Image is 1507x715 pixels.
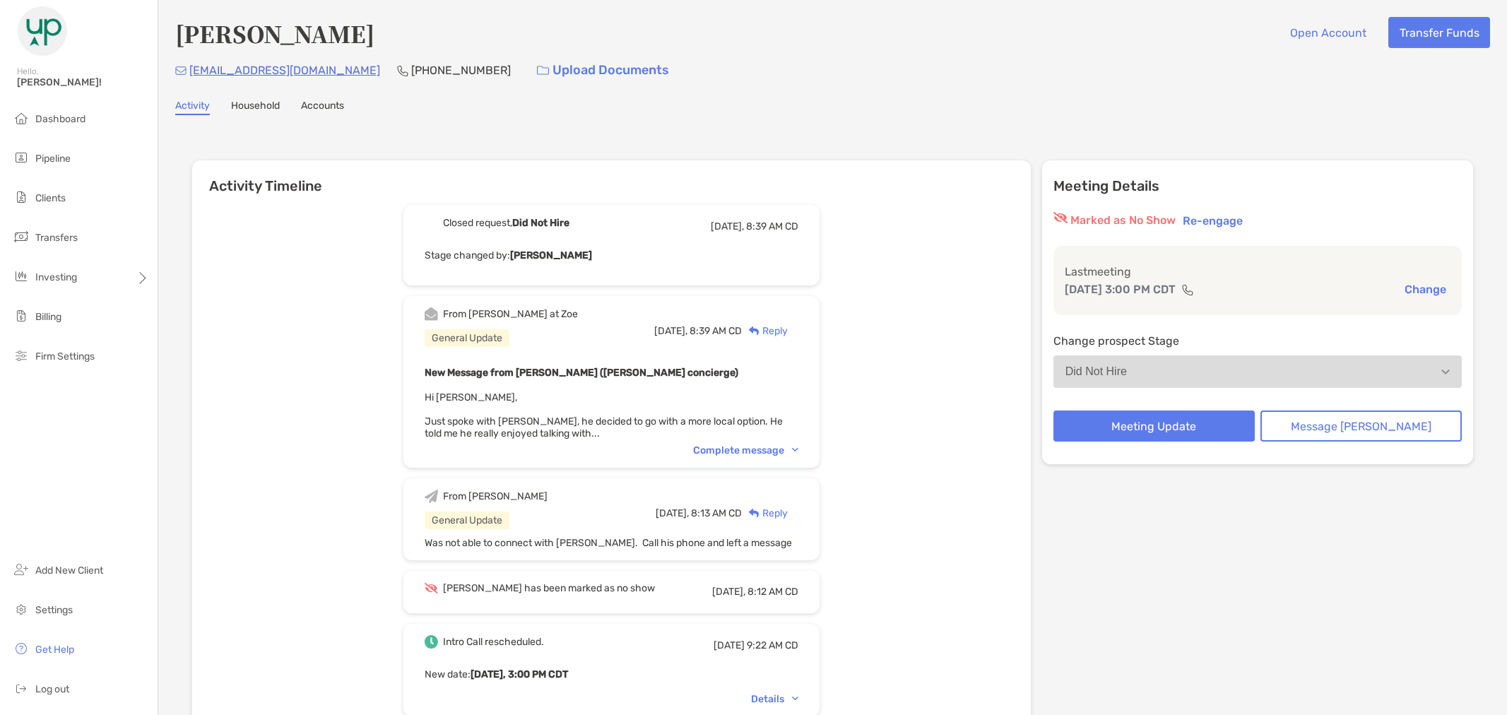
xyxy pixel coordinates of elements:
[13,307,30,324] img: billing icon
[746,220,798,232] span: 8:39 AM CD
[1400,282,1450,297] button: Change
[35,271,77,283] span: Investing
[35,311,61,323] span: Billing
[13,601,30,617] img: settings icon
[1065,365,1127,378] div: Did Not Hire
[690,325,742,337] span: 8:39 AM CD
[17,6,68,57] img: Zoe Logo
[425,391,783,439] span: Hi [PERSON_NAME], Just spoke with [PERSON_NAME], he decided to go with a more local option. He to...
[425,216,438,230] img: Event icon
[510,249,592,261] b: [PERSON_NAME]
[231,100,280,115] a: Household
[1178,212,1247,229] button: Re-engage
[425,537,792,549] span: Was not able to connect with [PERSON_NAME]. Call his phone and left a message
[747,586,798,598] span: 8:12 AM CD
[471,668,568,680] b: [DATE], 3:00 PM CDT
[425,635,438,649] img: Event icon
[443,308,578,320] div: From [PERSON_NAME] at Zoe
[792,448,798,452] img: Chevron icon
[425,512,509,529] div: General Update
[35,565,103,577] span: Add New Client
[1065,280,1176,298] p: [DATE] 3:00 PM CDT
[425,247,798,264] p: Stage changed by:
[712,586,745,598] span: [DATE],
[189,61,380,79] p: [EMAIL_ADDRESS][DOMAIN_NAME]
[742,506,788,521] div: Reply
[1070,212,1176,229] p: Marked as No Show
[35,644,74,656] span: Get Help
[1053,410,1255,442] button: Meeting Update
[443,490,548,502] div: From [PERSON_NAME]
[1065,263,1450,280] p: Last meeting
[17,76,149,88] span: [PERSON_NAME]!
[1053,212,1068,223] img: red eyr
[175,100,210,115] a: Activity
[425,307,438,321] img: Event icon
[749,509,760,518] img: Reply icon
[443,217,569,229] div: Closed request,
[443,636,544,648] div: Intro Call rescheduled.
[425,490,438,503] img: Event icon
[656,507,689,519] span: [DATE],
[13,149,30,166] img: pipeline icon
[13,228,30,245] img: transfers icon
[711,220,744,232] span: [DATE],
[13,268,30,285] img: investing icon
[1388,17,1490,48] button: Transfer Funds
[35,192,66,204] span: Clients
[1441,370,1450,374] img: Open dropdown arrow
[397,65,408,76] img: Phone Icon
[443,582,655,594] div: [PERSON_NAME] has been marked as no show
[425,583,438,593] img: Event icon
[528,55,678,85] a: Upload Documents
[35,350,95,362] span: Firm Settings
[1260,410,1462,442] button: Message [PERSON_NAME]
[13,680,30,697] img: logout icon
[693,444,798,456] div: Complete message
[714,639,745,651] span: [DATE]
[35,153,71,165] span: Pipeline
[13,347,30,364] img: firm-settings icon
[792,697,798,701] img: Chevron icon
[13,189,30,206] img: clients icon
[192,160,1031,194] h6: Activity Timeline
[1181,284,1194,295] img: communication type
[13,640,30,657] img: get-help icon
[301,100,344,115] a: Accounts
[35,232,78,244] span: Transfers
[411,61,511,79] p: [PHONE_NUMBER]
[175,17,374,49] h4: [PERSON_NAME]
[1279,17,1377,48] button: Open Account
[13,110,30,126] img: dashboard icon
[747,639,798,651] span: 9:22 AM CD
[175,66,187,75] img: Email Icon
[751,693,798,705] div: Details
[742,324,788,338] div: Reply
[35,113,85,125] span: Dashboard
[13,561,30,578] img: add_new_client icon
[35,604,73,616] span: Settings
[1053,177,1462,195] p: Meeting Details
[1053,355,1462,388] button: Did Not Hire
[537,66,549,76] img: button icon
[691,507,742,519] span: 8:13 AM CD
[512,217,569,229] b: Did Not Hire
[425,329,509,347] div: General Update
[749,326,760,336] img: Reply icon
[425,666,798,683] p: New date :
[1053,332,1462,350] p: Change prospect Stage
[654,325,687,337] span: [DATE],
[35,683,69,695] span: Log out
[425,367,738,379] b: New Message from [PERSON_NAME] ([PERSON_NAME] concierge)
